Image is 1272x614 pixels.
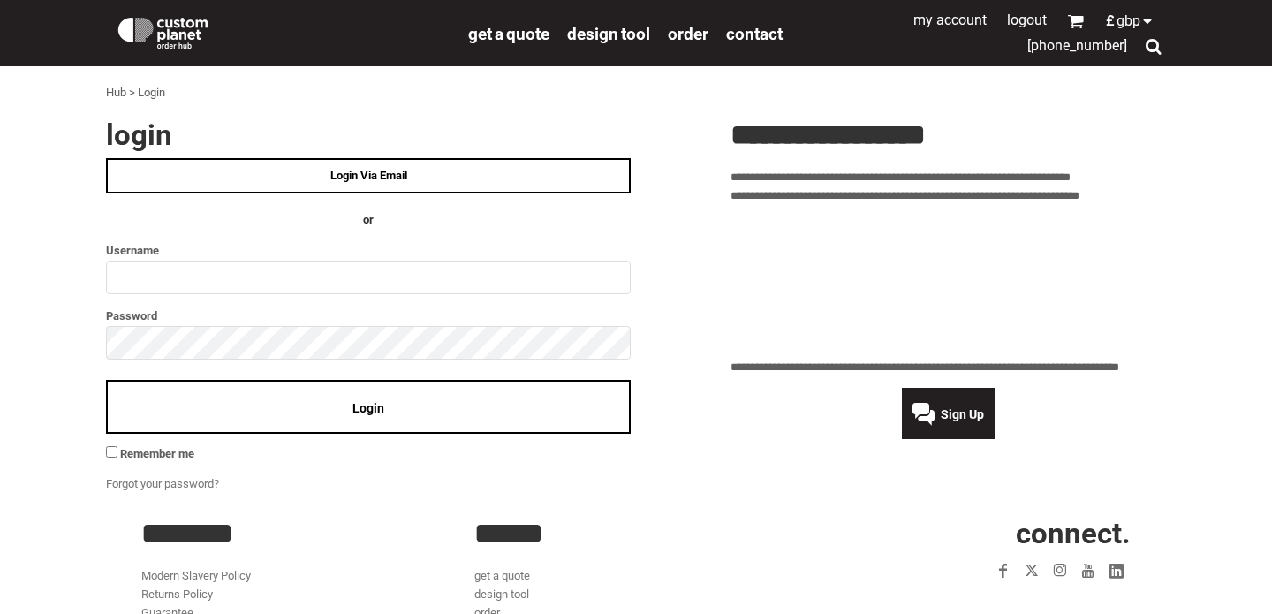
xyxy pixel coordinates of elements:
img: Custom Planet [115,13,211,49]
span: GBP [1117,14,1140,28]
a: get a quote [468,23,549,43]
div: Login [138,84,165,102]
a: Returns Policy [141,587,213,601]
span: Remember me [120,447,194,460]
span: £ [1106,14,1117,28]
label: Username [106,240,631,261]
span: design tool [567,24,650,44]
label: Password [106,306,631,326]
h4: OR [106,211,631,230]
a: Custom Planet [106,4,459,57]
a: design tool [474,587,529,601]
input: Remember me [106,446,117,458]
a: design tool [567,23,650,43]
a: My Account [913,11,987,28]
a: Logout [1007,11,1047,28]
span: Sign Up [941,407,984,421]
span: Contact [726,24,783,44]
h2: CONNECT. [808,519,1131,548]
a: Forgot your password? [106,477,219,490]
a: Contact [726,23,783,43]
span: [PHONE_NUMBER] [1027,37,1127,54]
a: order [668,23,708,43]
a: Hub [106,86,126,99]
span: Login [352,401,384,415]
span: Login Via Email [330,169,407,182]
span: order [668,24,708,44]
span: get a quote [468,24,549,44]
div: > [129,84,135,102]
a: get a quote [474,569,530,582]
a: Modern Slavery Policy [141,569,251,582]
a: Login Via Email [106,158,631,193]
iframe: Customer reviews powered by Trustpilot [731,216,1166,348]
h2: Login [106,120,631,149]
